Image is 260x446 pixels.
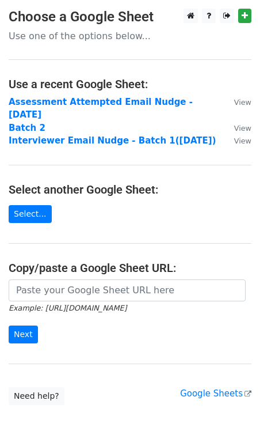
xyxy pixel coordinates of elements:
a: View [223,97,251,107]
input: Next [9,326,38,343]
small: Example: [URL][DOMAIN_NAME] [9,304,127,312]
h3: Choose a Google Sheet [9,9,251,25]
p: Use one of the options below... [9,30,251,42]
a: Need help? [9,387,64,405]
a: Interviewer Email Nudge - Batch 1([DATE]) [9,135,216,146]
small: View [234,137,251,145]
h4: Use a recent Google Sheet: [9,77,251,91]
a: Assessment Attempted Email Nudge - [DATE] [9,97,193,120]
small: View [234,124,251,133]
small: View [234,98,251,107]
a: Batch 2 [9,123,45,133]
input: Paste your Google Sheet URL here [9,279,246,301]
a: Google Sheets [180,388,251,399]
h4: Select another Google Sheet: [9,183,251,196]
a: View [223,135,251,146]
a: View [223,123,251,133]
h4: Copy/paste a Google Sheet URL: [9,261,251,275]
a: Select... [9,205,52,223]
